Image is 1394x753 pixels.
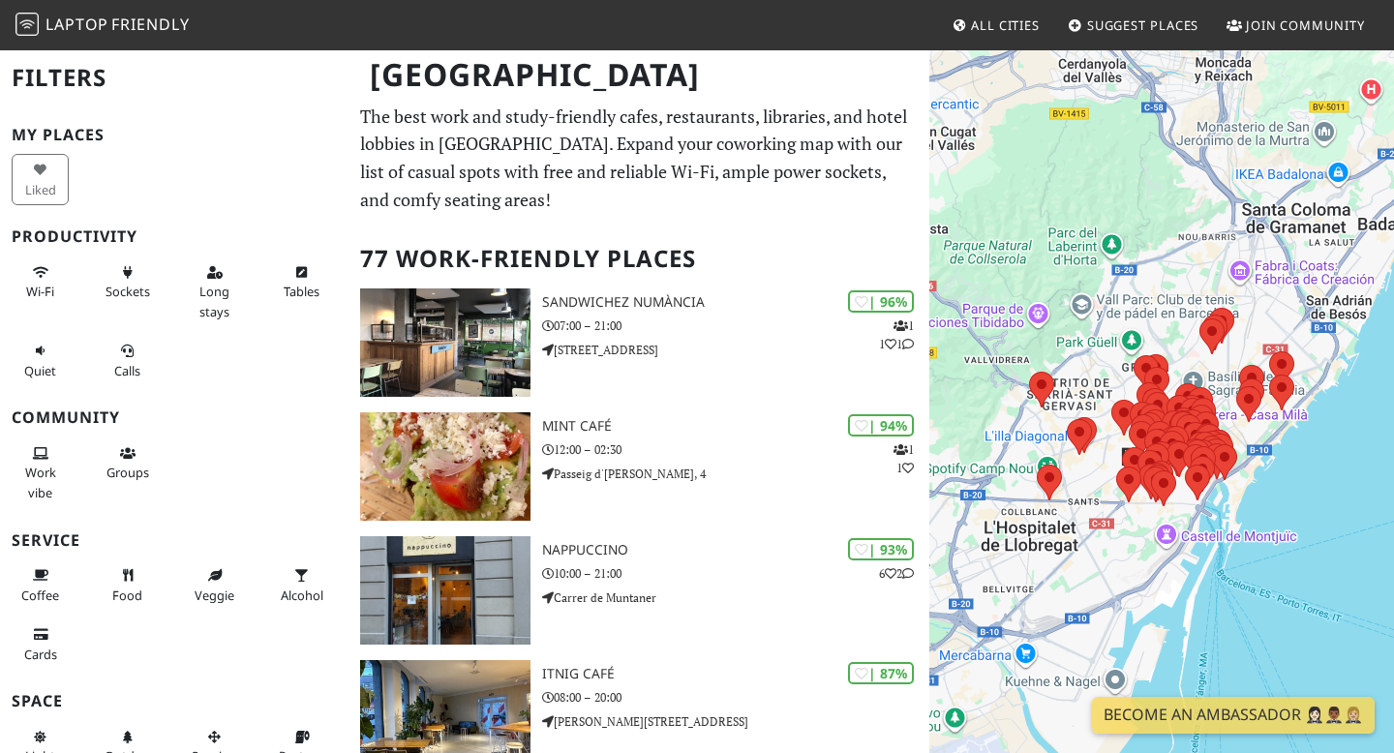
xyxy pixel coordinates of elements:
h2: 77 Work-Friendly Places [360,229,918,288]
p: [PERSON_NAME][STREET_ADDRESS] [542,712,929,731]
a: Join Community [1219,8,1373,43]
img: Nappuccino [360,536,530,645]
div: | 94% [848,414,914,437]
h1: [GEOGRAPHIC_DATA] [354,48,925,102]
h3: Service [12,531,337,550]
span: Power sockets [106,283,150,300]
p: 12:00 – 02:30 [542,440,929,459]
p: [STREET_ADDRESS] [542,341,929,359]
img: Mint Café [360,412,530,521]
h2: Filters [12,48,337,107]
p: 1 1 1 [879,316,914,353]
p: The best work and study-friendly cafes, restaurants, libraries, and hotel lobbies in [GEOGRAPHIC_... [360,103,918,214]
span: Suggest Places [1087,16,1199,34]
h3: SandwiChez Numància [542,294,929,311]
h3: Productivity [12,227,337,246]
span: Join Community [1246,16,1365,34]
a: LaptopFriendly LaptopFriendly [15,9,190,43]
button: Work vibe [12,437,69,508]
a: Suggest Places [1060,8,1207,43]
button: Wi-Fi [12,256,69,308]
h3: Space [12,692,337,710]
span: Coffee [21,587,59,604]
span: All Cities [971,16,1040,34]
h3: Nappuccino [542,542,929,558]
button: Veggie [186,559,243,611]
span: Alcohol [281,587,323,604]
span: Credit cards [24,646,57,663]
span: Laptop [45,14,108,35]
a: Nappuccino | 93% 62 Nappuccino 10:00 – 21:00 Carrer de Muntaner [348,536,929,645]
a: All Cities [944,8,1047,43]
p: 1 1 [894,440,914,477]
span: Group tables [106,464,149,481]
img: LaptopFriendly [15,13,39,36]
div: | 93% [848,538,914,560]
span: Long stays [199,283,229,319]
h3: Itnig Café [542,666,929,682]
span: Work-friendly tables [284,283,319,300]
button: Tables [273,256,330,308]
div: | 87% [848,662,914,684]
p: 10:00 – 21:00 [542,564,929,583]
span: People working [25,464,56,500]
button: Quiet [12,335,69,386]
span: Food [112,587,142,604]
div: | 96% [848,290,914,313]
a: Mint Café | 94% 11 Mint Café 12:00 – 02:30 Passeig d'[PERSON_NAME], 4 [348,412,929,521]
button: Food [99,559,156,611]
h3: Community [12,408,337,427]
button: Cards [12,618,69,670]
span: Friendly [111,14,189,35]
h3: Mint Café [542,418,929,435]
p: 08:00 – 20:00 [542,688,929,707]
p: Passeig d'[PERSON_NAME], 4 [542,465,929,483]
button: Calls [99,335,156,386]
button: Sockets [99,256,156,308]
button: Groups [99,437,156,489]
span: Veggie [195,587,234,604]
a: SandwiChez Numància | 96% 111 SandwiChez Numància 07:00 – 21:00 [STREET_ADDRESS] [348,288,929,397]
span: Stable Wi-Fi [26,283,54,300]
img: SandwiChez Numància [360,288,530,397]
p: 6 2 [879,564,914,583]
button: Alcohol [273,559,330,611]
button: Coffee [12,559,69,611]
h3: My Places [12,126,337,144]
button: Long stays [186,256,243,327]
span: Quiet [24,362,56,379]
p: Carrer de Muntaner [542,588,929,607]
p: 07:00 – 21:00 [542,316,929,335]
span: Video/audio calls [114,362,140,379]
a: Become an Ambassador 🤵🏻‍♀️🤵🏾‍♂️🤵🏼‍♀️ [1092,697,1375,734]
